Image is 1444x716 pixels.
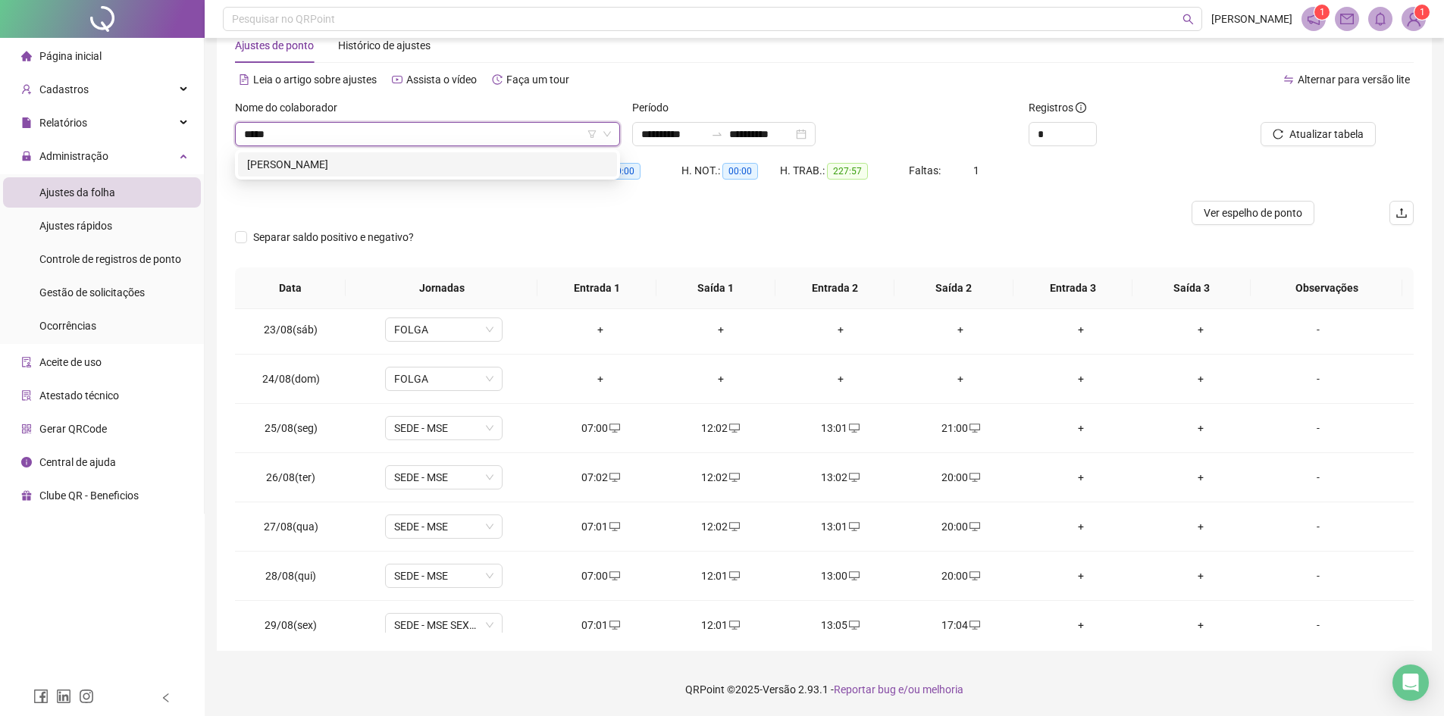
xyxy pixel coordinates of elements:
[553,420,648,436] div: 07:00
[793,518,888,535] div: 13:01
[1273,469,1363,486] div: -
[793,469,888,486] div: 13:02
[39,356,102,368] span: Aceite de uso
[39,456,116,468] span: Central de ajuda
[1402,8,1425,30] img: 91031
[1182,14,1194,25] span: search
[392,74,403,85] span: youtube
[264,324,318,336] span: 23/08(sáb)
[603,130,612,139] span: down
[847,571,860,581] span: desktop
[1076,102,1086,113] span: info-circle
[553,321,648,338] div: +
[205,663,1444,716] footer: QRPoint © 2025 - 2.93.1 -
[793,567,888,584] div: 13:00
[39,220,112,232] span: Ajustes rápidos
[235,39,314,52] span: Ajustes de ponto
[672,567,768,584] div: 12:01
[1374,12,1387,26] span: bell
[913,567,1008,584] div: 20:00
[1211,11,1292,27] span: [PERSON_NAME]
[583,162,681,180] div: HE 3:
[553,617,648,633] div: 07:01
[1420,7,1425,17] span: 1
[847,620,860,630] span: desktop
[21,424,32,434] span: qrcode
[1273,321,1363,338] div: -
[1273,567,1363,584] div: -
[239,74,249,85] span: file-text
[968,423,980,433] span: desktop
[1132,267,1251,309] th: Saída 3
[913,420,1008,436] div: 21:00
[793,371,888,387] div: +
[780,162,909,180] div: H. TRAB.:
[1192,201,1314,225] button: Ver espelho de ponto
[681,162,780,180] div: H. NOT.:
[33,689,49,704] span: facebook
[1340,12,1354,26] span: mail
[834,683,963,696] span: Reportar bug e/ou melhoria
[1033,371,1129,387] div: +
[1033,518,1129,535] div: +
[21,117,32,128] span: file
[913,617,1008,633] div: 17:04
[21,84,32,95] span: user-add
[1273,371,1363,387] div: -
[1033,567,1129,584] div: +
[21,457,32,467] span: info-circle
[672,469,768,486] div: 12:02
[1263,280,1390,296] span: Observações
[1153,469,1248,486] div: +
[1261,122,1376,146] button: Atualizar tabela
[253,73,377,86] span: Leia o artigo sobre ajustes
[238,152,617,177] div: EVALDO LUIS DOS SANTOS
[587,130,597,139] span: filter
[608,423,620,433] span: desktop
[728,521,740,532] span: desktop
[264,521,318,533] span: 27/08(qua)
[492,74,503,85] span: history
[1298,73,1410,86] span: Alternar para versão lite
[21,357,32,367] span: audit
[608,571,620,581] span: desktop
[39,320,96,332] span: Ocorrências
[847,521,860,532] span: desktop
[553,567,648,584] div: 07:00
[728,472,740,483] span: desktop
[21,490,32,501] span: gift
[394,515,493,538] span: SEDE - MSE
[1153,321,1248,338] div: +
[847,423,860,433] span: desktop
[728,423,740,433] span: desktop
[722,163,758,180] span: 00:00
[1251,267,1402,309] th: Observações
[728,620,740,630] span: desktop
[672,420,768,436] div: 12:02
[406,73,477,86] span: Assista o vídeo
[1033,321,1129,338] div: +
[1273,617,1363,633] div: -
[1273,518,1363,535] div: -
[608,521,620,532] span: desktop
[608,620,620,630] span: desktop
[39,186,115,199] span: Ajustes da folha
[394,367,493,390] span: FOLGA
[1033,420,1129,436] div: +
[1033,617,1129,633] div: +
[265,570,316,582] span: 28/08(qui)
[1273,420,1363,436] div: -
[1307,12,1320,26] span: notification
[672,371,768,387] div: +
[672,321,768,338] div: +
[1153,567,1248,584] div: +
[1320,7,1325,17] span: 1
[1153,518,1248,535] div: +
[608,472,620,483] span: desktop
[39,286,145,299] span: Gestão de solicitações
[161,693,171,703] span: left
[847,472,860,483] span: desktop
[1153,420,1248,436] div: +
[827,163,868,180] span: 227:57
[1153,617,1248,633] div: +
